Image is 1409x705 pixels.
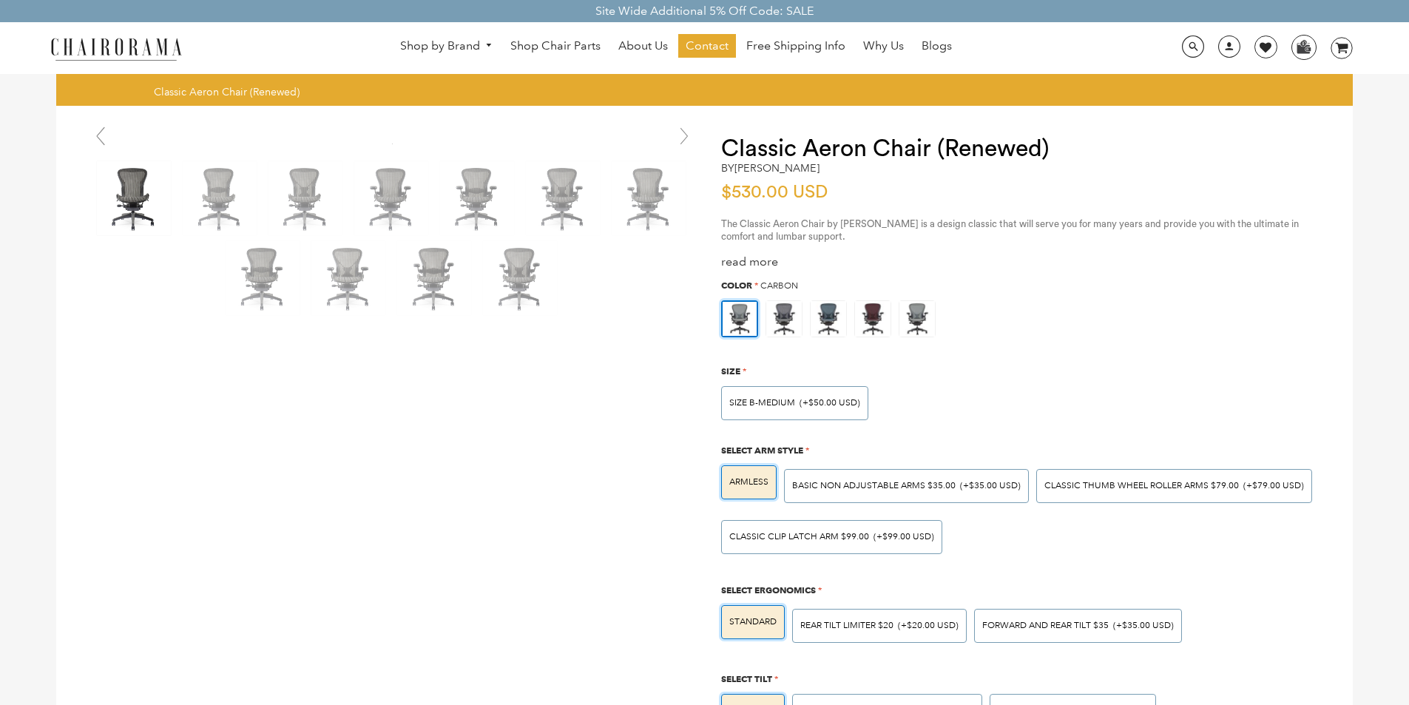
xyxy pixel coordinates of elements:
[397,241,471,315] img: Classic Aeron Chair (Renewed) - chairorama
[721,280,752,291] span: Color
[721,365,740,377] span: Size
[721,584,816,596] span: Select Ergonomics
[1113,621,1174,630] span: (+$35.00 USD)
[311,241,385,315] img: Classic Aeron Chair (Renewed) - chairorama
[721,219,1299,241] span: The Classic Aeron Chair by [PERSON_NAME] is a design classic that will serve you for many years a...
[792,480,956,491] span: BASIC NON ADJUSTABLE ARMS $35.00
[898,621,959,630] span: (+$20.00 USD)
[811,301,846,337] img: https://apo-admin.mageworx.com/front/img/chairorama.myshopify.com/934f279385142bb1386b89575167202...
[914,34,959,58] a: Blogs
[392,135,393,149] a: Classic Aeron Chair (Renewed) - chairorama
[721,162,820,175] h2: by
[526,161,600,235] img: Classic Aeron Chair (Renewed) - chairorama
[1044,480,1239,491] span: Classic Thumb Wheel Roller Arms $79.00
[729,397,795,408] span: SIZE B-MEDIUM
[739,34,853,58] a: Free Shipping Info
[766,301,802,337] img: https://apo-admin.mageworx.com/front/img/chairorama.myshopify.com/f520d7dfa44d3d2e85a5fe9a0a95ca9...
[253,34,1099,61] nav: DesktopNavigation
[960,482,1021,490] span: (+$35.00 USD)
[154,85,305,98] nav: breadcrumbs
[760,280,798,291] span: Carbon
[1243,482,1304,490] span: (+$79.00 USD)
[686,38,729,54] span: Contact
[42,36,190,61] img: chairorama
[183,161,257,235] img: Classic Aeron Chair (Renewed) - chairorama
[503,34,608,58] a: Shop Chair Parts
[97,161,171,235] img: Classic Aeron Chair (Renewed) - chairorama
[729,531,869,542] span: Classic Clip Latch Arm $99.00
[922,38,952,54] span: Blogs
[855,301,891,337] img: https://apo-admin.mageworx.com/front/img/chairorama.myshopify.com/f0a8248bab2644c909809aada6fe08d...
[723,302,757,336] img: https://apo-admin.mageworx.com/front/img/chairorama.myshopify.com/ae6848c9e4cbaa293e2d516f385ec6e...
[721,183,828,201] span: $530.00 USD
[440,161,514,235] img: Classic Aeron Chair (Renewed) - chairorama
[874,533,934,542] span: (+$99.00 USD)
[721,673,772,684] span: Select Tilt
[721,445,803,456] span: Select Arm Style
[154,85,300,98] span: Classic Aeron Chair (Renewed)
[800,620,893,631] span: Rear Tilt Limiter $20
[393,35,501,58] a: Shop by Brand
[863,38,904,54] span: Why Us
[856,34,911,58] a: Why Us
[226,241,300,315] img: Classic Aeron Chair (Renewed) - chairorama
[746,38,845,54] span: Free Shipping Info
[618,38,668,54] span: About Us
[721,135,1323,162] h1: Classic Aeron Chair (Renewed)
[612,161,686,235] img: Classic Aeron Chair (Renewed) - chairorama
[729,616,777,627] span: STANDARD
[678,34,736,58] a: Contact
[899,301,935,337] img: https://apo-admin.mageworx.com/front/img/chairorama.myshopify.com/ae6848c9e4cbaa293e2d516f385ec6e...
[510,38,601,54] span: Shop Chair Parts
[729,476,768,488] span: ARMLESS
[268,161,342,235] img: Classic Aeron Chair (Renewed) - chairorama
[982,620,1109,631] span: Forward And Rear Tilt $35
[734,161,820,175] a: [PERSON_NAME]
[354,161,428,235] img: Classic Aeron Chair (Renewed) - chairorama
[1292,36,1315,58] img: WhatsApp_Image_2024-07-12_at_16.23.01.webp
[800,399,860,408] span: (+$50.00 USD)
[611,34,675,58] a: About Us
[483,241,557,315] img: Classic Aeron Chair (Renewed) - chairorama
[721,254,1323,270] div: read more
